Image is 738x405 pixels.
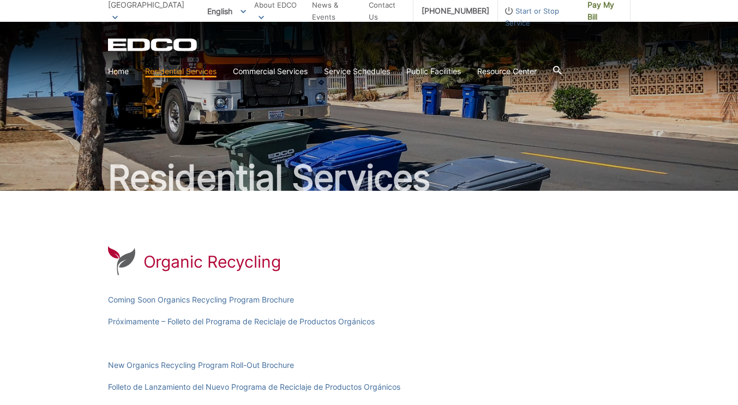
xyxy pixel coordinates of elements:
[108,381,400,393] a: Folleto de Lanzamiento del Nuevo Programa de Reciclaje de Productos Orgánicos
[108,294,294,306] a: Coming Soon Organics Recycling Program Brochure
[143,252,281,271] h1: Organic Recycling
[324,65,390,77] a: Service Schedules
[108,38,199,51] a: EDCD logo. Return to the homepage.
[145,65,217,77] a: Residential Services
[233,65,308,77] a: Commercial Services
[199,2,254,20] span: English
[108,359,294,371] a: New Organics Recycling Program Roll-Out Brochure
[406,65,461,77] a: Public Facilities
[108,316,375,328] a: Próximamente – Folleto del Programa de Reciclaje de Productos Orgánicos
[108,160,631,195] h2: Residential Services
[477,65,537,77] a: Resource Center
[108,65,129,77] a: Home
